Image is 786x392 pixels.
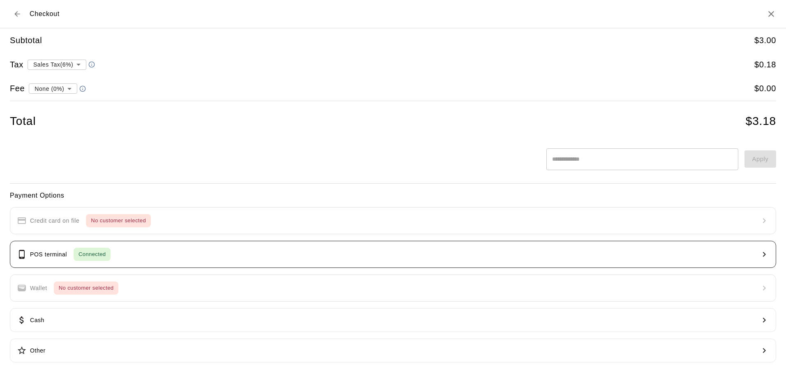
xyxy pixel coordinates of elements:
[746,114,776,129] h4: $ 3.18
[30,316,44,325] p: Cash
[10,308,776,332] button: Cash
[10,7,25,21] button: Back to cart
[10,241,776,268] button: POS terminalConnected
[29,81,77,96] div: None (0%)
[10,190,776,201] h6: Payment Options
[754,35,776,46] h5: $ 3.00
[74,250,111,259] span: Connected
[10,83,25,94] h5: Fee
[28,57,86,72] div: Sales Tax ( 6 %)
[30,346,46,355] p: Other
[766,9,776,19] button: Close
[754,59,776,70] h5: $ 0.18
[30,250,67,259] p: POS terminal
[10,59,23,70] h5: Tax
[10,7,60,21] div: Checkout
[10,114,36,129] h4: Total
[10,339,776,362] button: Other
[754,83,776,94] h5: $ 0.00
[10,35,42,46] h5: Subtotal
